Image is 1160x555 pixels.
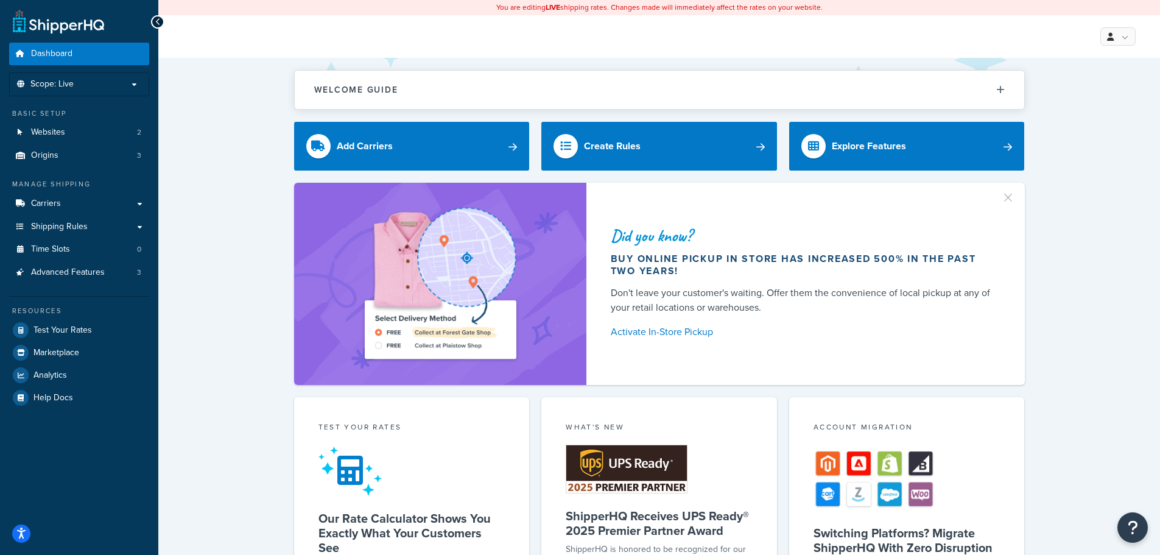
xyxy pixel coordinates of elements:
div: Basic Setup [9,108,149,119]
h5: Switching Platforms? Migrate ShipperHQ With Zero Disruption [814,526,1000,555]
a: Carriers [9,193,149,215]
div: Explore Features [832,138,906,155]
a: Shipping Rules [9,216,149,238]
span: Dashboard [31,49,72,59]
div: What's New [566,422,753,436]
span: 3 [137,267,141,278]
a: Add Carriers [294,122,530,171]
div: Resources [9,306,149,316]
h5: Our Rate Calculator Shows You Exactly What Your Customers See [318,511,505,555]
div: Add Carriers [337,138,393,155]
span: 0 [137,244,141,255]
span: Time Slots [31,244,70,255]
span: 3 [137,150,141,161]
span: Scope: Live [30,79,74,90]
a: Advanced Features3 [9,261,149,284]
a: Explore Features [789,122,1025,171]
div: Did you know? [611,227,996,244]
div: Manage Shipping [9,179,149,189]
button: Open Resource Center [1117,512,1148,543]
h2: Welcome Guide [314,85,398,94]
span: Carriers [31,199,61,209]
a: Analytics [9,364,149,386]
a: Time Slots0 [9,238,149,261]
div: Buy online pickup in store has increased 500% in the past two years! [611,253,996,277]
a: Marketplace [9,342,149,364]
button: Welcome Guide [295,71,1024,109]
a: Test Your Rates [9,319,149,341]
li: Time Slots [9,238,149,261]
b: LIVE [546,2,560,13]
span: Advanced Features [31,267,105,278]
span: Marketplace [33,348,79,358]
li: Origins [9,144,149,167]
span: Origins [31,150,58,161]
span: Shipping Rules [31,222,88,232]
a: Activate In-Store Pickup [611,323,996,341]
a: Help Docs [9,387,149,409]
span: 2 [137,127,141,138]
a: Dashboard [9,43,149,65]
a: Create Rules [541,122,777,171]
div: Don't leave your customer's waiting. Offer them the convenience of local pickup at any of your re... [611,286,996,315]
a: Websites2 [9,121,149,144]
span: Analytics [33,370,67,381]
div: Account Migration [814,422,1000,436]
li: Advanced Features [9,261,149,284]
span: Help Docs [33,393,73,403]
a: Origins3 [9,144,149,167]
h5: ShipperHQ Receives UPS Ready® 2025 Premier Partner Award [566,509,753,538]
span: Websites [31,127,65,138]
div: Test your rates [318,422,505,436]
img: ad-shirt-map-b0359fc47e01cab431d101c4b569394f6a03f54285957d908178d52f29eb9668.png [330,201,550,367]
span: Test Your Rates [33,325,92,336]
div: Create Rules [584,138,641,155]
li: Websites [9,121,149,144]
